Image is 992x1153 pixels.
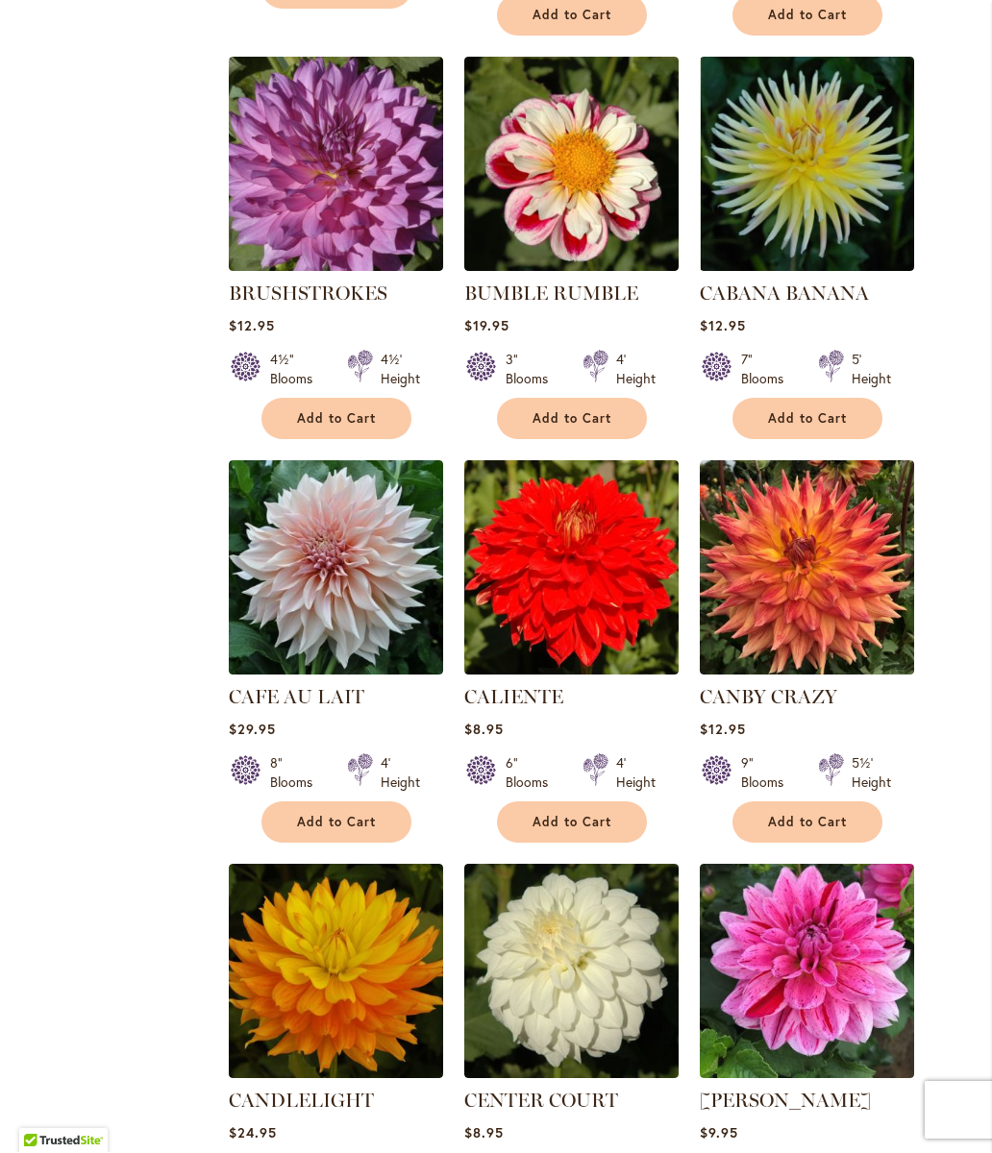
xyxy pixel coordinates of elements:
[464,721,504,739] span: $8.95
[616,754,656,793] div: 4' Height
[229,282,387,306] a: BRUSHSTROKES
[700,317,746,335] span: $12.95
[270,351,324,389] div: 4½" Blooms
[497,802,647,844] button: Add to Cart
[533,815,611,831] span: Add to Cart
[506,754,559,793] div: 6" Blooms
[464,461,679,675] img: CALIENTE
[852,351,891,389] div: 5' Height
[700,865,914,1079] img: CHA CHING
[464,686,563,709] a: CALIENTE
[229,258,443,276] a: BRUSHSTROKES
[732,399,882,440] button: Add to Cart
[464,258,679,276] a: BUMBLE RUMBLE
[533,411,611,428] span: Add to Cart
[700,258,914,276] a: CABANA BANANA
[768,8,847,24] span: Add to Cart
[700,1090,871,1113] a: [PERSON_NAME]
[229,686,364,709] a: CAFE AU LAIT
[261,802,411,844] button: Add to Cart
[700,282,869,306] a: CABANA BANANA
[464,58,679,272] img: BUMBLE RUMBLE
[506,351,559,389] div: 3" Blooms
[464,1065,679,1083] a: CENTER COURT
[852,754,891,793] div: 5½' Height
[229,1090,374,1113] a: CANDLELIGHT
[229,317,275,335] span: $12.95
[270,754,324,793] div: 8" Blooms
[261,399,411,440] button: Add to Cart
[741,754,795,793] div: 9" Blooms
[700,686,837,709] a: CANBY CRAZY
[464,865,679,1079] img: CENTER COURT
[381,351,420,389] div: 4½' Height
[700,461,914,675] img: Canby Crazy
[14,1085,68,1139] iframe: Launch Accessibility Center
[497,399,647,440] button: Add to Cart
[229,58,443,272] img: BRUSHSTROKES
[700,1124,738,1142] span: $9.95
[229,865,443,1079] img: CANDLELIGHT
[768,815,847,831] span: Add to Cart
[381,754,420,793] div: 4' Height
[229,721,276,739] span: $29.95
[533,8,611,24] span: Add to Cart
[229,1065,443,1083] a: CANDLELIGHT
[297,815,376,831] span: Add to Cart
[464,661,679,679] a: CALIENTE
[229,1124,277,1142] span: $24.95
[700,58,914,272] img: CABANA BANANA
[297,411,376,428] span: Add to Cart
[700,721,746,739] span: $12.95
[732,802,882,844] button: Add to Cart
[464,317,509,335] span: $19.95
[700,1065,914,1083] a: CHA CHING
[700,661,914,679] a: Canby Crazy
[464,1124,504,1142] span: $8.95
[768,411,847,428] span: Add to Cart
[741,351,795,389] div: 7" Blooms
[229,661,443,679] a: Café Au Lait
[464,282,638,306] a: BUMBLE RUMBLE
[229,461,443,675] img: Café Au Lait
[464,1090,618,1113] a: CENTER COURT
[616,351,656,389] div: 4' Height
